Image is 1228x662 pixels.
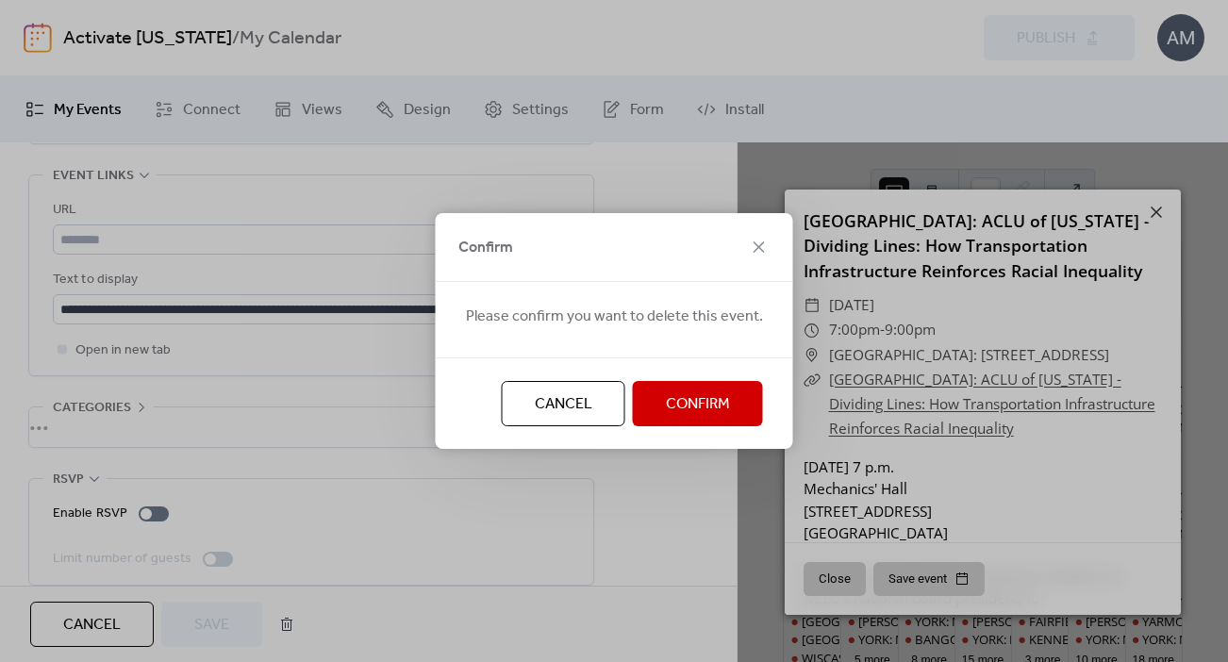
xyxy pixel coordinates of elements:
[633,381,763,426] button: Confirm
[535,393,592,416] span: Cancel
[458,237,513,259] span: Confirm
[502,381,625,426] button: Cancel
[466,306,763,328] span: Please confirm you want to delete this event.
[666,393,730,416] span: Confirm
